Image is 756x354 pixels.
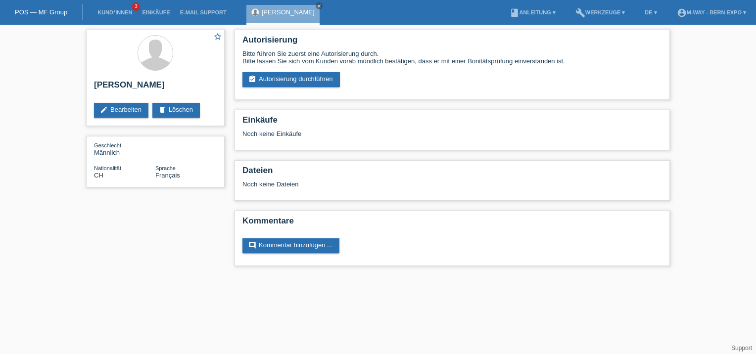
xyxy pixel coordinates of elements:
span: Français [155,172,180,179]
i: star_border [213,32,222,41]
span: Geschlecht [94,142,121,148]
a: assignment_turned_inAutorisierung durchführen [242,72,340,87]
a: [PERSON_NAME] [262,8,315,16]
a: Einkäufe [137,9,175,15]
a: deleteLöschen [152,103,200,118]
i: book [510,8,520,18]
span: Nationalität [94,165,121,171]
a: star_border [213,32,222,43]
a: Support [731,345,752,352]
h2: Kommentare [242,216,662,231]
a: POS — MF Group [15,8,67,16]
a: bookAnleitung ▾ [505,9,561,15]
h2: Autorisierung [242,35,662,50]
a: DE ▾ [640,9,661,15]
i: account_circle [677,8,687,18]
a: account_circlem-way - Bern Expo ▾ [672,9,751,15]
i: close [317,3,322,8]
i: delete [158,106,166,114]
a: E-Mail Support [175,9,232,15]
span: Schweiz [94,172,103,179]
a: buildWerkzeuge ▾ [570,9,630,15]
h2: Dateien [242,166,662,180]
div: Bitte führen Sie zuerst eine Autorisierung durch. Bitte lassen Sie sich vom Kunden vorab mündlich... [242,50,662,65]
i: comment [248,241,256,249]
a: close [316,2,323,9]
span: 3 [132,2,140,11]
a: Kund*innen [93,9,137,15]
h2: [PERSON_NAME] [94,80,217,95]
i: edit [100,106,108,114]
h2: Einkäufe [242,115,662,130]
div: Noch keine Einkäufe [242,130,662,145]
div: Noch keine Dateien [242,180,545,188]
span: Sprache [155,165,176,171]
a: commentKommentar hinzufügen ... [242,238,339,253]
div: Männlich [94,141,155,156]
i: build [575,8,585,18]
a: editBearbeiten [94,103,148,118]
i: assignment_turned_in [248,75,256,83]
